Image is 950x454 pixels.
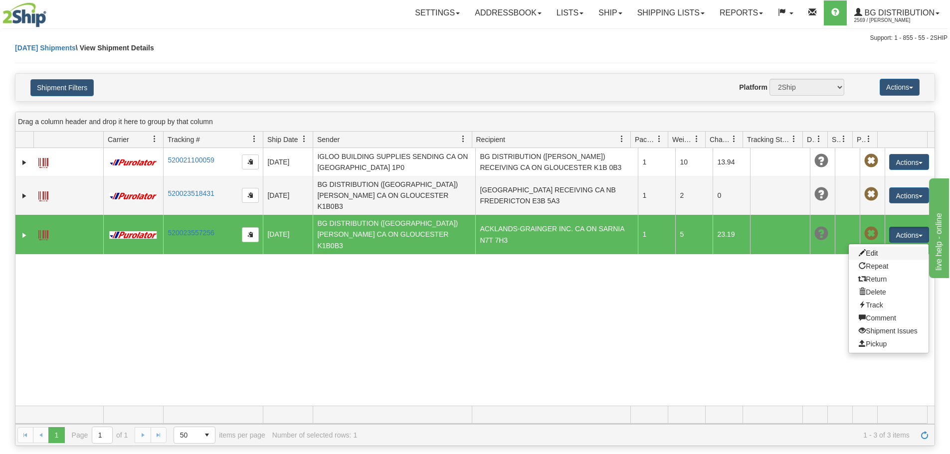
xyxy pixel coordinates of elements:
[108,192,159,200] img: 11 - Purolator
[785,131,802,148] a: Tracking Status filter column settings
[860,131,877,148] a: Pickup Status filter column settings
[174,427,215,444] span: Page sizes drop down
[267,135,298,145] span: Ship Date
[168,189,214,197] a: 520023518431
[168,135,200,145] span: Tracking #
[862,8,935,17] span: BG Distribution
[475,215,638,254] td: ACKLANDS-GRAINGER INC. CA ON SARNIA N7T 7H3
[854,15,929,25] span: 2569 / [PERSON_NAME]
[364,431,910,439] span: 1 - 3 of 3 items
[263,148,313,176] td: [DATE]
[549,0,591,25] a: Lists
[807,135,815,145] span: Delivery Status
[835,131,852,148] a: Shipment Issues filter column settings
[72,427,128,444] span: Page of 1
[108,159,159,166] img: 11 - Purolator
[849,260,929,273] a: Repeat
[651,131,668,148] a: Packages filter column settings
[864,187,878,201] span: Pickup Not Assigned
[889,187,929,203] button: Actions
[296,131,313,148] a: Ship Date filter column settings
[313,215,475,254] td: BG DISTRIBUTION ([GEOGRAPHIC_DATA]) [PERSON_NAME] CA ON GLOUCESTER K1B0B3
[475,148,638,176] td: BG DISTRIBUTION ([PERSON_NAME]) RECEIVING CA ON GLOUCESTER K1B 0B3
[917,427,933,443] a: Refresh
[146,131,163,148] a: Carrier filter column settings
[849,299,929,311] a: Track
[713,215,750,254] td: 23.19
[847,0,947,25] a: BG Distribution 2569 / [PERSON_NAME]
[864,154,878,168] span: Pickup Not Assigned
[2,2,46,27] img: logo2569.jpg
[889,154,929,170] button: Actions
[675,215,713,254] td: 5
[19,230,29,240] a: Expand
[242,227,259,242] button: Copy to clipboard
[168,156,214,164] a: 520021100059
[15,112,935,132] div: grid grouping header
[313,176,475,215] td: BG DISTRIBUTION ([GEOGRAPHIC_DATA]) [PERSON_NAME] CA ON GLOUCESTER K1B0B3
[710,135,731,145] span: Charge
[317,135,340,145] span: Sender
[174,427,265,444] span: items per page
[857,135,865,145] span: Pickup Status
[613,131,630,148] a: Recipient filter column settings
[713,148,750,176] td: 13.94
[476,135,505,145] span: Recipient
[263,176,313,215] td: [DATE]
[849,324,929,337] a: Shipment Issues
[638,215,675,254] td: 1
[30,79,94,96] button: Shipment Filters
[814,187,828,201] span: Unknown
[849,337,929,350] a: Pickup
[168,229,214,237] a: 520023557256
[467,0,549,25] a: Addressbook
[726,131,743,148] a: Charge filter column settings
[810,131,827,148] a: Delivery Status filter column settings
[108,231,159,239] img: 11 - Purolator
[672,135,693,145] span: Weight
[712,0,770,25] a: Reports
[38,187,48,203] a: Label
[849,311,929,324] a: Comment
[889,227,929,243] button: Actions
[747,135,790,145] span: Tracking Status
[849,247,929,260] a: Edit
[832,135,840,145] span: Shipment Issues
[591,0,629,25] a: Ship
[263,215,313,254] td: [DATE]
[814,227,828,241] span: Unknown
[242,154,259,169] button: Copy to clipboard
[630,0,712,25] a: Shipping lists
[688,131,705,148] a: Weight filter column settings
[38,153,48,169] a: Label
[15,44,76,52] a: [DATE] Shipments
[108,135,129,145] span: Carrier
[2,34,948,42] div: Support: 1 - 855 - 55 - 2SHIP
[246,131,263,148] a: Tracking # filter column settings
[635,135,656,145] span: Packages
[849,286,929,299] a: Delete shipment
[7,6,92,18] div: live help - online
[638,148,675,176] td: 1
[455,131,472,148] a: Sender filter column settings
[849,273,929,286] a: Return
[38,226,48,242] a: Label
[675,176,713,215] td: 2
[638,176,675,215] td: 1
[19,191,29,201] a: Expand
[19,157,29,167] a: Expand
[407,0,467,25] a: Settings
[475,176,638,215] td: [GEOGRAPHIC_DATA] RECEIVING CA NB FREDERICTON E3B 5A3
[713,176,750,215] td: 0
[675,148,713,176] td: 10
[242,188,259,203] button: Copy to clipboard
[880,79,920,96] button: Actions
[739,82,767,92] label: Platform
[313,148,475,176] td: IGLOO BUILDING SUPPLIES SENDING CA ON [GEOGRAPHIC_DATA] 1P0
[814,154,828,168] span: Unknown
[272,431,357,439] div: Number of selected rows: 1
[927,176,949,278] iframe: chat widget
[48,427,64,443] span: Page 1
[92,427,112,443] input: Page 1
[180,430,193,440] span: 50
